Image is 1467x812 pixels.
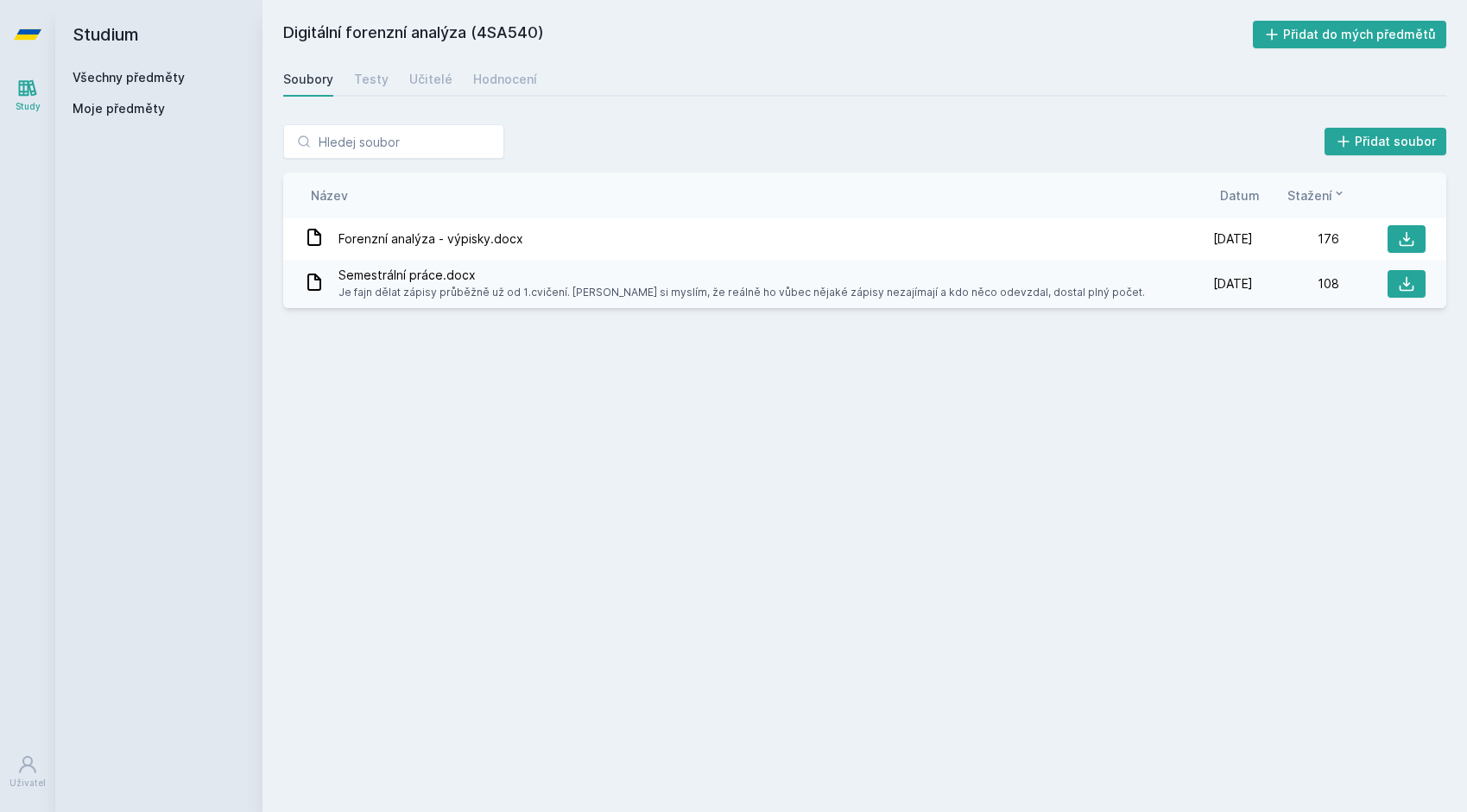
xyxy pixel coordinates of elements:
div: Učitelé [409,71,452,88]
input: Hledej soubor [283,124,504,159]
button: Přidat soubor [1325,128,1447,155]
a: Všechny předměty [73,70,185,85]
a: Učitelé [409,62,452,97]
button: Přidat do mých předmětů [1253,21,1447,48]
a: Study [3,69,52,122]
button: Datum [1220,186,1260,205]
button: Stažení [1287,186,1346,205]
span: Forenzní analýza - výpisky.docx [338,230,523,248]
div: 108 [1253,275,1339,293]
span: Je fajn dělat zápisy průběžně už od 1.cvičení. [PERSON_NAME] si myslím, že reálně ho vůbec nějaké... [338,284,1145,301]
div: Uživatel [9,777,46,790]
span: Semestrální práce.docx [338,267,1145,284]
a: Soubory [283,62,333,97]
div: Study [16,100,41,113]
div: Hodnocení [473,71,537,88]
span: [DATE] [1213,275,1253,293]
button: Název [311,186,348,205]
a: Hodnocení [473,62,537,97]
div: Soubory [283,71,333,88]
div: Testy [354,71,389,88]
span: Moje předměty [73,100,165,117]
h2: Digitální forenzní analýza (4SA540) [283,21,1253,48]
span: [DATE] [1213,230,1253,248]
a: Uživatel [3,746,52,798]
a: Testy [354,62,389,97]
span: Stažení [1287,186,1332,205]
div: 176 [1253,230,1339,248]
